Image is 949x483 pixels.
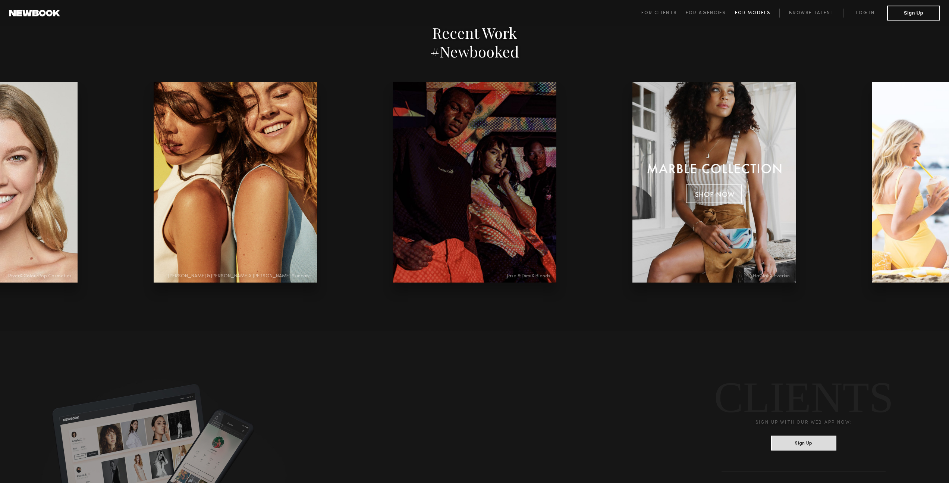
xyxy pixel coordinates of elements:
button: Sign Up [887,6,940,21]
span: Jase & Dimi [507,274,531,278]
a: For Clients [641,9,686,18]
span: X [PERSON_NAME] Skincare [168,274,311,279]
span: For Agencies [686,11,726,15]
div: CLIENTS [714,380,893,415]
button: Sign Up [771,436,836,451]
span: River [8,274,19,278]
span: X Everkin [753,274,790,279]
span: For Models [735,11,770,15]
span: Havilah [753,274,770,278]
a: For Models [735,9,780,18]
a: For Agencies [686,9,735,18]
a: Browse Talent [779,9,843,18]
span: [PERSON_NAME] & [PERSON_NAME] [168,274,249,278]
span: X Blends [507,274,550,279]
a: Log in [843,9,887,18]
h2: Recent Work #Newbooked [376,24,573,61]
div: Sign up with our web app now: [755,420,852,425]
span: X ColourPop Cosmetics [8,274,72,279]
span: For Clients [641,11,677,15]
